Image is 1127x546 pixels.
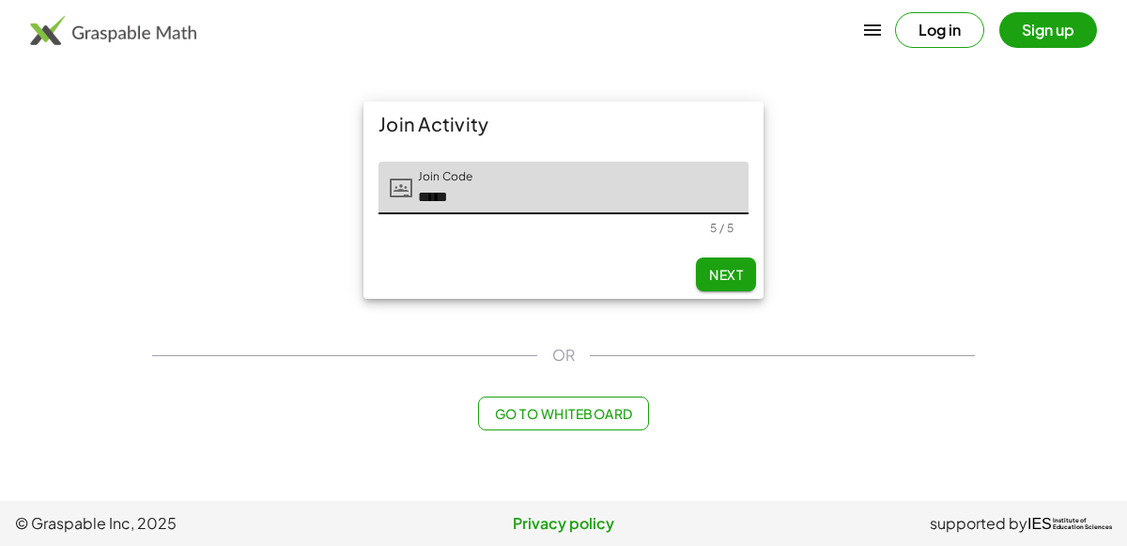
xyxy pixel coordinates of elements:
[1053,518,1112,531] span: Institute of Education Sciences
[363,101,764,147] div: Join Activity
[999,12,1097,48] button: Sign up
[380,512,746,535] a: Privacy policy
[1027,512,1112,535] a: IESInstitute ofEducation Sciences
[696,257,756,291] button: Next
[930,512,1027,535] span: supported by
[494,405,632,422] span: Go to Whiteboard
[15,512,380,535] span: © Graspable Inc, 2025
[1027,515,1052,533] span: IES
[478,397,648,430] button: Go to Whiteboard
[552,344,575,367] span: OR
[895,12,984,48] button: Log in
[709,266,743,283] span: Next
[710,221,733,235] div: 5 / 5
